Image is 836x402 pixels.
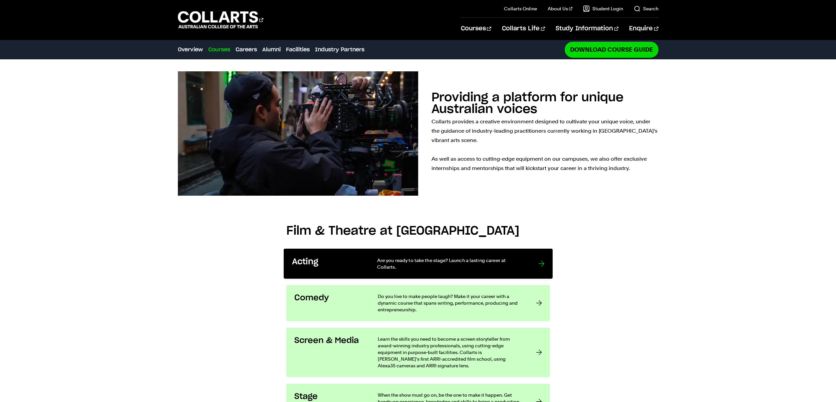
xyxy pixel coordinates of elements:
[565,42,658,57] a: Download Course Guide
[377,257,525,270] p: Are you ready to take the stage? Launch a lasting career at Collarts.
[236,46,257,54] a: Careers
[548,5,572,12] a: About Us
[178,46,203,54] a: Overview
[315,46,364,54] a: Industry Partners
[286,46,310,54] a: Facilities
[294,336,364,346] h3: Screen & Media
[634,5,658,12] a: Search
[461,18,491,40] a: Courses
[378,336,523,369] p: Learn the skills you need to become a screen storyteller from award-winning industry professional...
[583,5,623,12] a: Student Login
[292,257,363,267] h3: Acting
[432,117,658,173] p: Collarts provides a creative environment designed to cultivate your unique voice, under the guida...
[178,10,263,29] div: Go to homepage
[502,18,545,40] a: Collarts Life
[629,18,658,40] a: Enquire
[556,18,618,40] a: Study Information
[294,293,364,303] h3: Comedy
[262,46,281,54] a: Alumni
[378,293,523,313] p: Do you live to make people laugh? Make it your career with a dynamic course that spans writing, p...
[286,328,550,377] a: Screen & Media Learn the skills you need to become a screen storyteller from award-winning indust...
[284,249,553,279] a: Acting Are you ready to take the stage? Launch a lasting career at Collarts.
[432,92,623,115] h2: Providing a platform for unique Australian voices
[286,285,550,321] a: Comedy Do you live to make people laugh? Make it your career with a dynamic course that spans wri...
[208,46,230,54] a: Courses
[504,5,537,12] a: Collarts Online
[286,224,550,238] h2: Film & Theatre at [GEOGRAPHIC_DATA]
